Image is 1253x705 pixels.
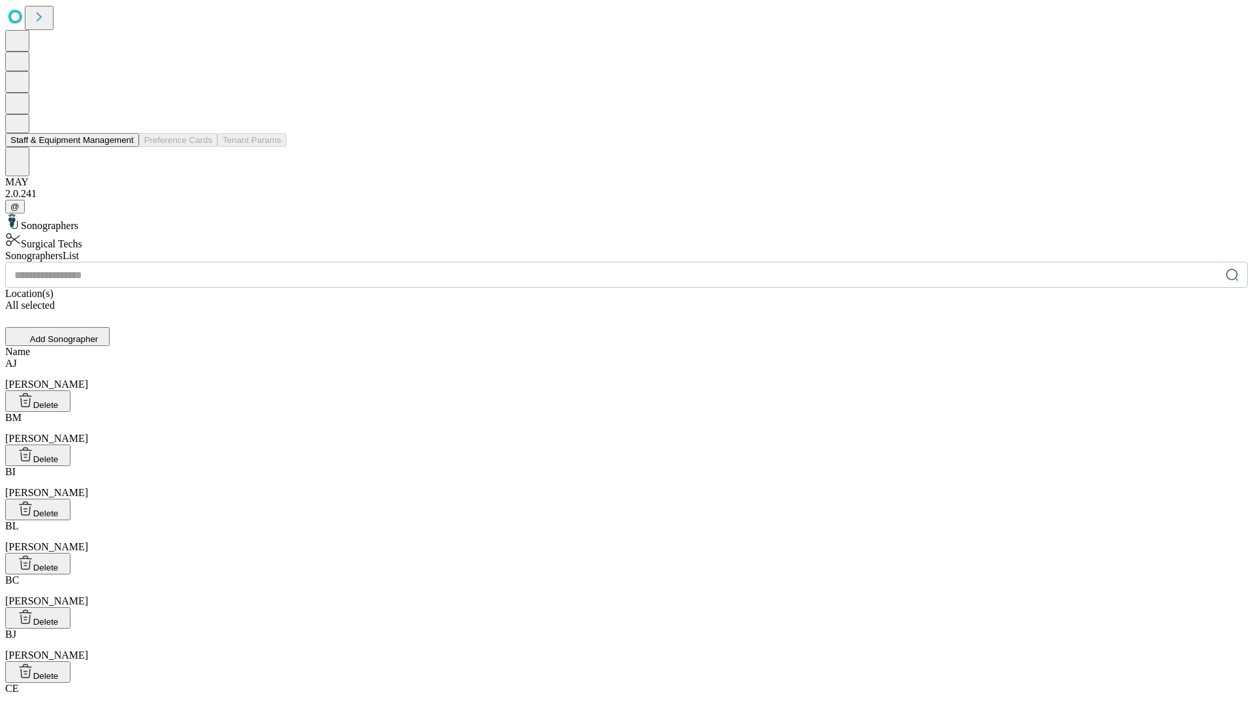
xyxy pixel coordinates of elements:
[5,499,70,520] button: Delete
[217,133,286,147] button: Tenant Params
[5,445,70,466] button: Delete
[5,520,1248,553] div: [PERSON_NAME]
[5,300,1248,311] div: All selected
[30,334,98,344] span: Add Sonographer
[33,617,59,627] span: Delete
[5,607,70,629] button: Delete
[5,200,25,213] button: @
[33,509,59,518] span: Delete
[5,553,70,574] button: Delete
[5,412,22,423] span: BM
[5,188,1248,200] div: 2.0.241
[10,202,20,211] span: @
[5,232,1248,250] div: Surgical Techs
[139,133,217,147] button: Preference Cards
[5,213,1248,232] div: Sonographers
[5,358,1248,390] div: [PERSON_NAME]
[33,563,59,572] span: Delete
[5,629,16,640] span: BJ
[5,133,139,147] button: Staff & Equipment Management
[5,412,1248,445] div: [PERSON_NAME]
[5,683,18,694] span: CE
[33,671,59,681] span: Delete
[5,346,1248,358] div: Name
[5,176,1248,188] div: MAY
[5,466,16,477] span: BI
[5,520,18,531] span: BL
[33,454,59,464] span: Delete
[5,574,1248,607] div: [PERSON_NAME]
[5,466,1248,499] div: [PERSON_NAME]
[5,661,70,683] button: Delete
[5,358,17,369] span: AJ
[5,288,54,299] span: Location(s)
[33,400,59,410] span: Delete
[5,327,110,346] button: Add Sonographer
[5,390,70,412] button: Delete
[5,250,1248,262] div: Sonographers List
[5,629,1248,661] div: [PERSON_NAME]
[5,574,19,586] span: BC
